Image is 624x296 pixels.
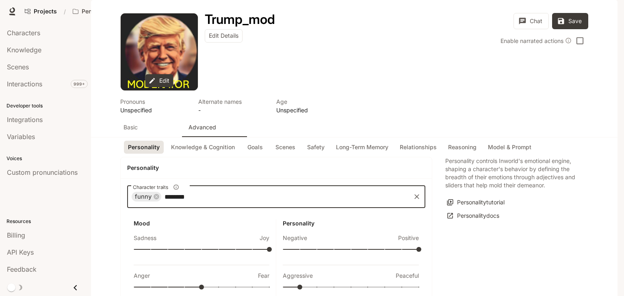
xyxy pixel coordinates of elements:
[198,97,266,114] button: Open character details dialog
[132,192,155,202] span: funny
[283,272,313,280] p: Aggressive
[69,3,140,19] button: Open workspace menu
[276,106,344,114] p: Unspecified
[303,141,329,154] button: Safety
[271,141,299,154] button: Scenes
[444,141,481,154] button: Reasoning
[134,234,156,242] p: Sadness
[398,234,419,242] p: Positive
[82,8,127,15] p: Pen Pals [Production]
[283,219,419,227] h6: Personality
[260,234,269,242] p: Joy
[120,106,188,114] p: Unspecified
[21,3,61,19] a: Go to projects
[171,182,182,193] button: Character traits
[34,8,57,15] span: Projects
[120,97,188,114] button: Open character details dialog
[127,164,425,172] h4: Personality
[145,74,173,88] button: Edit
[205,11,275,27] h1: Trump_mod
[445,209,501,223] a: Personalitydocs
[121,13,198,90] button: Open character avatar dialog
[258,272,269,280] p: Fear
[500,36,572,45] div: Enable narrated actions
[198,97,266,106] p: Alternate names
[552,13,588,29] button: Save
[120,97,188,106] p: Pronouns
[205,29,243,43] button: Edit Details
[61,7,69,16] div: /
[121,13,198,90] div: Avatar image
[332,141,392,154] button: Long-Term Memory
[411,191,422,202] button: Clear
[134,219,269,227] h6: Mood
[242,141,268,154] button: Goals
[513,13,549,29] button: Chat
[484,141,535,154] button: Model & Prompt
[124,141,164,154] button: Personality
[205,13,275,26] button: Open character details dialog
[167,141,239,154] button: Knowledge & Cognition
[134,272,150,280] p: Anger
[198,106,266,114] p: -
[283,234,307,242] p: Negative
[123,123,138,131] p: Basic
[276,97,344,106] p: Age
[445,157,575,189] p: Personality controls Inworld's emotional engine, shaping a character's behavior by defining the b...
[188,123,216,131] p: Advanced
[133,184,168,191] span: Character traits
[396,141,441,154] button: Relationships
[132,192,161,202] div: funny
[445,196,507,209] button: Personalitytutorial
[276,97,344,114] button: Open character details dialog
[396,272,419,280] p: Peaceful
